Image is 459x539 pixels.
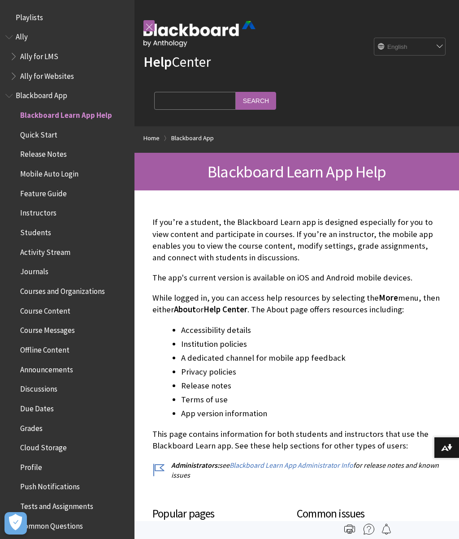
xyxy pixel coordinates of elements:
[204,304,247,315] span: Help Center
[152,460,441,480] p: see for release notes and known issues
[20,49,58,61] span: Ally for LMS
[5,10,129,25] nav: Book outline for Playlists
[20,245,70,257] span: Activity Stream
[171,133,214,144] a: Blackboard App
[344,524,355,535] img: Print
[181,393,441,406] li: Terms of use
[20,186,67,198] span: Feature Guide
[16,30,28,42] span: Ally
[152,505,297,532] h3: Popular pages
[20,401,54,413] span: Due Dates
[16,88,67,100] span: Blackboard App
[181,324,441,336] li: Accessibility details
[20,460,42,472] span: Profile
[181,379,441,392] li: Release notes
[152,292,441,315] p: While logged in, you can access help resources by selecting the menu, then either or . The About ...
[20,518,83,530] span: Common Questions
[229,461,353,470] a: Blackboard Learn App Administrator Info
[20,166,78,178] span: Mobile Auto Login
[20,440,67,452] span: Cloud Storage
[152,216,441,263] p: If you’re a student, the Blackboard Learn app is designed especially for you to view content and ...
[20,362,73,374] span: Announcements
[171,461,219,470] span: Administrators:
[143,53,211,71] a: HelpCenter
[20,342,69,354] span: Offline Content
[20,225,51,237] span: Students
[20,421,43,433] span: Grades
[20,323,75,335] span: Course Messages
[152,272,441,284] p: The app's current version is available on iOS and Android mobile devices.
[20,108,112,120] span: Blackboard Learn App Help
[20,147,67,159] span: Release Notes
[5,30,129,84] nav: Book outline for Anthology Ally Help
[381,524,392,535] img: Follow this page
[20,264,48,276] span: Journals
[20,127,57,139] span: Quick Start
[20,479,80,492] span: Push Notifications
[143,133,160,144] a: Home
[236,92,276,109] input: Search
[181,366,441,378] li: Privacy policies
[181,407,441,420] li: App version information
[364,524,374,535] img: More help
[20,499,93,511] span: Tests and Assignments
[181,338,441,350] li: Institution policies
[20,206,56,218] span: Instructors
[297,505,432,532] h3: Common issues
[379,293,398,303] span: More
[181,352,441,364] li: A dedicated channel for mobile app feedback
[174,304,196,315] span: About
[20,69,74,81] span: Ally for Websites
[20,381,57,393] span: Discussions
[4,512,27,535] button: Open Preferences
[152,428,441,452] p: This page contains information for both students and instructors that use the Blackboard Learn ap...
[374,38,446,56] select: Site Language Selector
[20,303,70,315] span: Course Content
[143,53,172,71] strong: Help
[16,10,43,22] span: Playlists
[20,284,105,296] span: Courses and Organizations
[143,21,255,47] img: Blackboard by Anthology
[208,161,386,182] span: Blackboard Learn App Help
